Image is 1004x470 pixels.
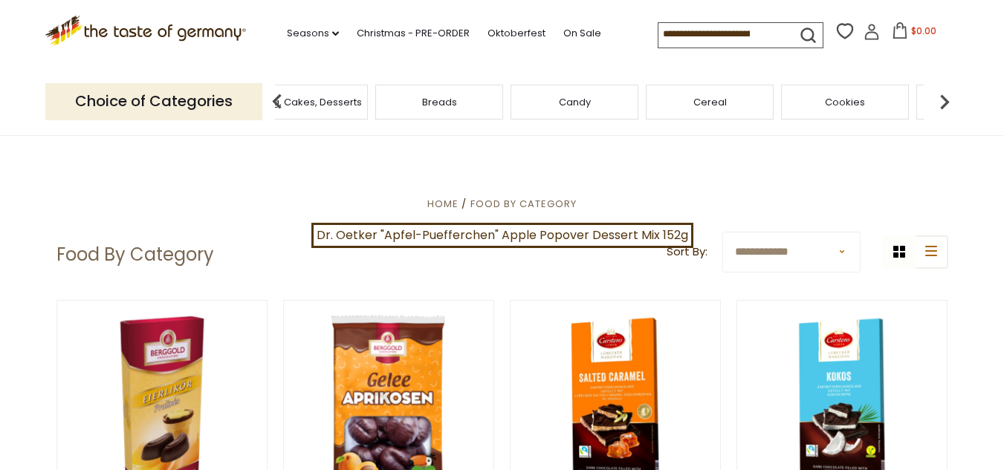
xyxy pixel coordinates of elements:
[470,197,577,211] a: Food By Category
[56,244,214,266] h1: Food By Category
[911,25,936,37] span: $0.00
[825,97,865,108] a: Cookies
[488,25,545,42] a: Oktoberfest
[422,97,457,108] a: Breads
[559,97,591,108] a: Candy
[563,25,601,42] a: On Sale
[311,223,693,248] a: Dr. Oetker "Apfel-Puefferchen" Apple Popover Dessert Mix 152g
[287,25,339,42] a: Seasons
[693,97,727,108] a: Cereal
[930,87,959,117] img: next arrow
[357,25,470,42] a: Christmas - PRE-ORDER
[667,243,707,261] label: Sort By:
[262,87,292,117] img: previous arrow
[247,97,362,108] a: Baking, Cakes, Desserts
[427,197,459,211] a: Home
[883,22,946,45] button: $0.00
[45,83,262,120] p: Choice of Categories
